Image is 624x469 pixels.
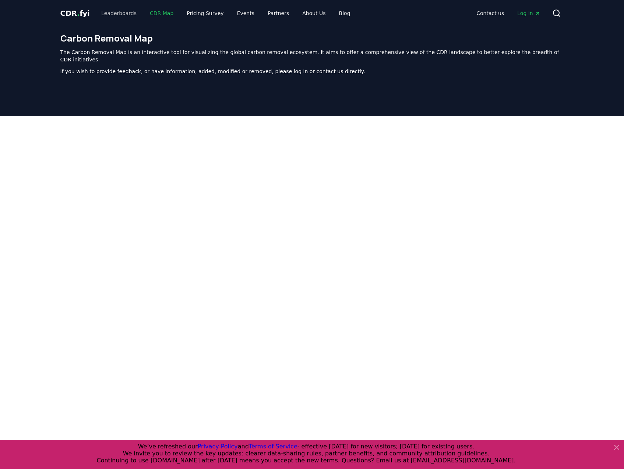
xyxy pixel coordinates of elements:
a: Pricing Survey [181,7,229,20]
a: About Us [296,7,331,20]
a: CDR Map [144,7,179,20]
p: The Carbon Removal Map is an interactive tool for visualizing the global carbon removal ecosystem... [60,49,564,63]
a: Events [231,7,260,20]
h1: Carbon Removal Map [60,32,564,44]
a: Blog [333,7,356,20]
a: Log in [511,7,546,20]
span: . [77,9,80,18]
a: Partners [262,7,295,20]
nav: Main [470,7,546,20]
a: Leaderboards [95,7,142,20]
nav: Main [95,7,356,20]
p: If you wish to provide feedback, or have information, added, modified or removed, please log in o... [60,68,564,75]
span: Log in [517,10,540,17]
a: Contact us [470,7,510,20]
span: CDR fyi [60,9,90,18]
a: CDR.fyi [60,8,90,18]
